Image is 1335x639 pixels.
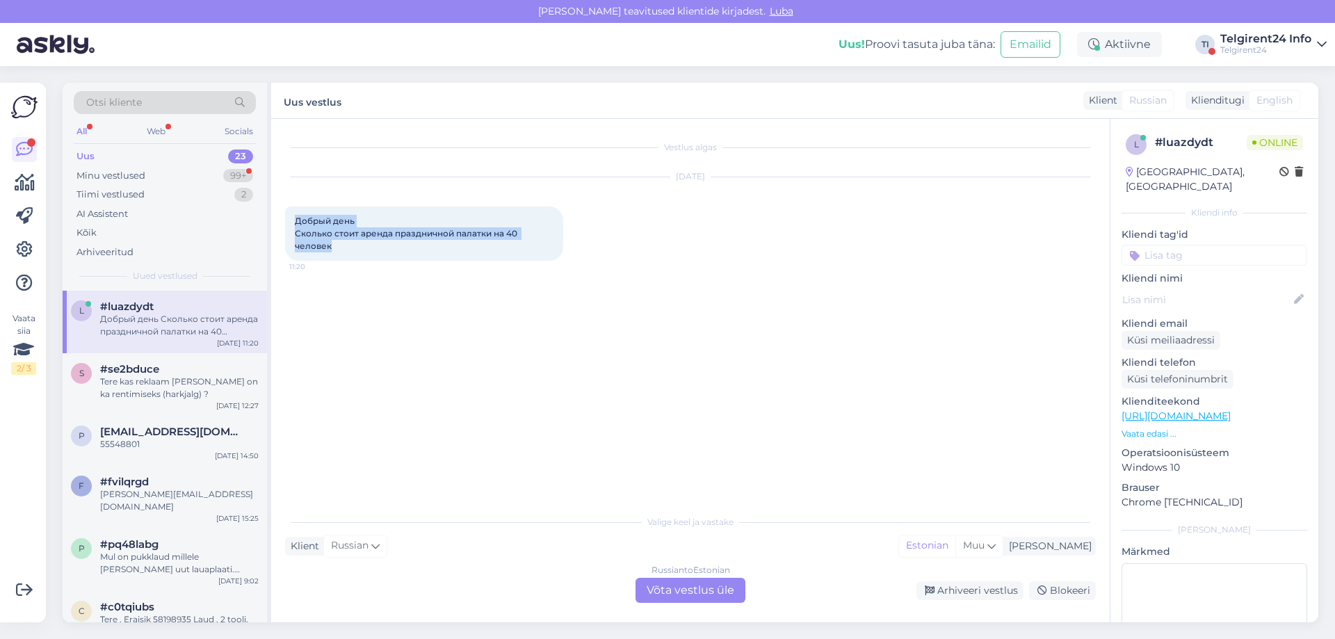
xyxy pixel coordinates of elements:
span: 11:20 [289,261,341,272]
p: Klienditeekond [1122,394,1307,409]
div: Küsi meiliaadressi [1122,331,1220,350]
img: Askly Logo [11,94,38,120]
p: Brauser [1122,480,1307,495]
div: AI Assistent [76,207,128,221]
span: c [79,606,85,616]
div: Küsi telefoninumbrit [1122,370,1233,389]
p: Märkmed [1122,544,1307,559]
p: Kliendi email [1122,316,1307,331]
a: Telgirent24 InfoTelgirent24 [1220,33,1327,56]
div: [GEOGRAPHIC_DATA], [GEOGRAPHIC_DATA] [1126,165,1279,194]
div: Valige keel ja vastake [285,516,1096,528]
div: [DATE] 12:27 [216,401,259,411]
span: #fvilqrgd [100,476,149,488]
input: Lisa nimi [1122,292,1291,307]
div: Uus [76,149,95,163]
div: Vaata siia [11,312,36,375]
div: Mul on pukklaud millele [PERSON_NAME] uut lauaplaati. 80cm läbimõõt. Sobiks ka kasutatud plaat. [100,551,259,576]
span: Russian [331,538,369,553]
div: Tere kas reklaam [PERSON_NAME] on ka rentimiseks (harkjalg) ? [100,375,259,401]
div: Telgirent24 Info [1220,33,1311,45]
p: Kliendi nimi [1122,271,1307,286]
p: Vaata edasi ... [1122,428,1307,440]
span: pisnenkoo@gmail.com [100,426,245,438]
div: 23 [228,149,253,163]
span: Otsi kliente [86,95,142,110]
div: Minu vestlused [76,169,145,183]
div: [PERSON_NAME][EMAIL_ADDRESS][DOMAIN_NAME] [100,488,259,513]
a: [URL][DOMAIN_NAME] [1122,410,1231,422]
span: l [79,305,84,316]
div: 2 [234,188,253,202]
p: Chrome [TECHNICAL_ID] [1122,495,1307,510]
span: Luba [766,5,798,17]
p: Kliendi telefon [1122,355,1307,370]
div: Kliendi info [1122,207,1307,219]
span: Добрый день Сколько стоит аренда праздничной палатки на 40 человек [295,216,519,251]
span: Online [1247,135,1303,150]
span: #c0tqiubs [100,601,154,613]
span: #se2bduce [100,363,159,375]
span: l [1134,139,1139,149]
label: Uus vestlus [284,91,341,110]
div: 2 / 3 [11,362,36,375]
div: Web [144,122,168,140]
div: Klient [285,539,319,553]
div: # luazdydt [1155,134,1247,151]
div: Arhiveeri vestlus [916,581,1023,600]
div: Estonian [899,535,955,556]
div: Vestlus algas [285,141,1096,154]
div: [DATE] 14:50 [215,451,259,461]
span: English [1256,93,1293,108]
div: Tere , Eraisik 58198935 Laud , 2 tooli, valge laudlina, 2 pokaali, ämber jääga, 2 taldrikud sushi... [100,613,259,638]
div: Klient [1083,93,1117,108]
div: Tiimi vestlused [76,188,145,202]
div: [DATE] 15:25 [216,513,259,524]
div: Klienditugi [1186,93,1245,108]
p: Windows 10 [1122,460,1307,475]
input: Lisa tag [1122,245,1307,266]
div: [PERSON_NAME] [1003,539,1092,553]
div: Võta vestlus üle [636,578,745,603]
p: Kliendi tag'id [1122,227,1307,242]
div: Blokeeri [1029,581,1096,600]
span: f [79,480,84,491]
div: Kõik [76,226,97,240]
span: #luazdydt [100,300,154,313]
div: [PERSON_NAME] [1122,524,1307,536]
div: Russian to Estonian [652,564,730,576]
div: 99+ [223,169,253,183]
span: Uued vestlused [133,270,197,282]
b: Uus! [839,38,865,51]
div: Aktiivne [1077,32,1162,57]
div: 55548801 [100,438,259,451]
div: [DATE] 9:02 [218,576,259,586]
span: s [79,368,84,378]
div: Telgirent24 [1220,45,1311,56]
span: p [79,430,85,441]
div: [DATE] 11:20 [217,338,259,348]
span: Russian [1129,93,1167,108]
span: Muu [963,539,985,551]
div: All [74,122,90,140]
div: [DATE] [285,170,1096,183]
div: TI [1195,35,1215,54]
p: Operatsioonisüsteem [1122,446,1307,460]
span: #pq48labg [100,538,159,551]
div: Добрый день Сколько стоит аренда праздничной палатки на 40 человек [100,313,259,338]
button: Emailid [1001,31,1060,58]
span: p [79,543,85,553]
div: Proovi tasuta juba täna: [839,36,995,53]
div: Arhiveeritud [76,245,133,259]
div: Socials [222,122,256,140]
